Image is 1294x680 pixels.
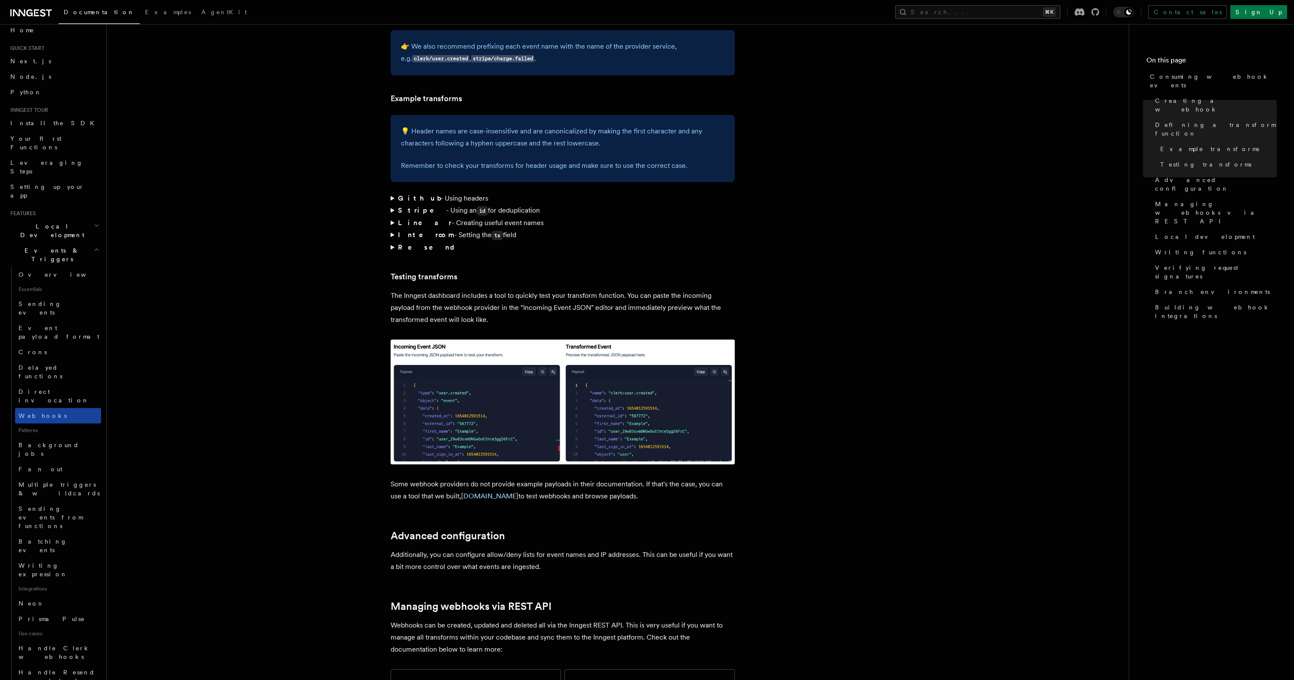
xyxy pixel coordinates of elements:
[1157,141,1277,157] a: Example transforms
[15,596,101,611] a: Neon
[1155,303,1277,320] span: Building webhook integrations
[1152,284,1277,300] a: Branch environments
[18,466,62,473] span: Fan out
[7,22,101,38] a: Home
[391,217,735,229] summary: Linear- Creating useful event names
[18,481,100,497] span: Multiple triggers & wildcards
[10,135,62,151] span: Your first Functions
[391,290,735,326] p: The Inngest dashboard includes a tool to quickly test your transform function. You can paste the ...
[18,271,107,278] span: Overview
[15,582,101,596] span: Integrations
[1152,93,1277,117] a: Creating a webhook
[10,89,42,96] span: Python
[7,210,36,217] span: Features
[1152,229,1277,244] a: Local development
[18,562,68,578] span: Writing expression
[10,159,83,175] span: Leveraging Steps
[1155,121,1277,138] span: Defining a transform function
[1155,176,1277,193] span: Advanced configuration
[391,229,735,241] summary: Intercom- Setting thetsfield
[391,478,735,502] p: Some webhook providers do not provide example payloads in their documentation. If that's the case...
[1157,157,1277,172] a: Testing transforms
[18,442,79,457] span: Background jobs
[1155,96,1277,114] span: Creating a webhook
[18,538,67,553] span: Batching events
[15,477,101,501] a: Multiple triggers & wildcards
[7,243,101,267] button: Events & Triggers
[398,206,446,214] strong: Stripe
[7,53,101,69] a: Next.js
[18,645,90,660] span: Handle Clerk webhooks
[1155,248,1246,257] span: Writing functions
[492,231,503,240] code: ts
[7,45,44,52] span: Quick start
[18,325,99,340] span: Event payload format
[7,69,101,84] a: Node.js
[398,219,452,227] strong: Linear
[1150,72,1277,90] span: Consuming webhook events
[15,501,101,534] a: Sending events from functions
[1160,160,1251,169] span: Testing transforms
[1155,200,1277,226] span: Managing webhooks via REST API
[15,461,101,477] a: Fan out
[15,360,101,384] a: Delayed functions
[7,84,101,100] a: Python
[15,640,101,665] a: Handle Clerk webhooks
[15,437,101,461] a: Background jobs
[1152,172,1277,196] a: Advanced configuration
[401,125,724,149] p: 💡 Header names are case-insensitive and are canonicalized by making the first character and any c...
[15,558,101,582] a: Writing expression
[398,194,441,202] strong: Github
[7,179,101,203] a: Setting up your app
[7,219,101,243] button: Local Development
[391,549,735,573] p: Additionally, you can configure allow/deny lists for event names and IP addresses. This can be us...
[1155,263,1277,281] span: Verifying request signatures
[1152,196,1277,229] a: Managing webhooks via REST API
[18,349,47,355] span: Crons
[145,9,191,15] span: Examples
[18,412,67,419] span: Webhooks
[1155,232,1255,241] span: Local development
[18,388,89,404] span: Direct invocation
[10,183,84,199] span: Setting up your app
[1152,244,1277,260] a: Writing functions
[18,615,85,622] span: Prisma Pulse
[1148,5,1227,19] a: Contact sales
[391,340,735,464] img: Inngest dashboard transform testing
[18,505,83,529] span: Sending events from functions
[10,26,34,34] span: Home
[15,408,101,423] a: Webhooks
[15,627,101,640] span: Use cases
[471,55,534,62] code: stripe/charge.failed
[15,611,101,627] a: Prisma Pulse
[401,160,724,172] p: Remember to check your transforms for header usage and make sure to use the correct case.
[10,73,51,80] span: Node.js
[10,120,99,127] span: Install the SDK
[1146,55,1277,69] h4: On this page
[391,271,457,283] a: Testing transforms
[140,3,196,23] a: Examples
[895,5,1060,19] button: Search...⌘K
[1152,117,1277,141] a: Defining a transform function
[1152,300,1277,324] a: Building webhook integrations
[1160,145,1259,153] span: Example transforms
[7,155,101,179] a: Leveraging Steps
[7,222,94,239] span: Local Development
[391,192,735,204] summary: Github- Using headers
[1152,260,1277,284] a: Verifying request signatures
[401,40,724,65] p: 👉 We also recommend prefixing each event name with the name of the provider service, e.g. , .
[391,241,735,253] summary: Resend
[391,93,462,105] a: Example transforms
[7,246,94,263] span: Events & Triggers
[477,206,488,216] code: id
[196,3,252,23] a: AgentKit
[15,344,101,360] a: Crons
[1146,69,1277,93] a: Consuming webhook events
[18,300,62,316] span: Sending events
[391,530,505,542] a: Advanced configuration
[398,231,454,239] strong: Intercom
[391,619,735,655] p: Webhooks can be created, updated and deleted all via the Inngest REST API. This is very useful if...
[1043,8,1055,16] kbd: ⌘K
[391,600,551,612] a: Managing webhooks via REST API
[15,296,101,320] a: Sending events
